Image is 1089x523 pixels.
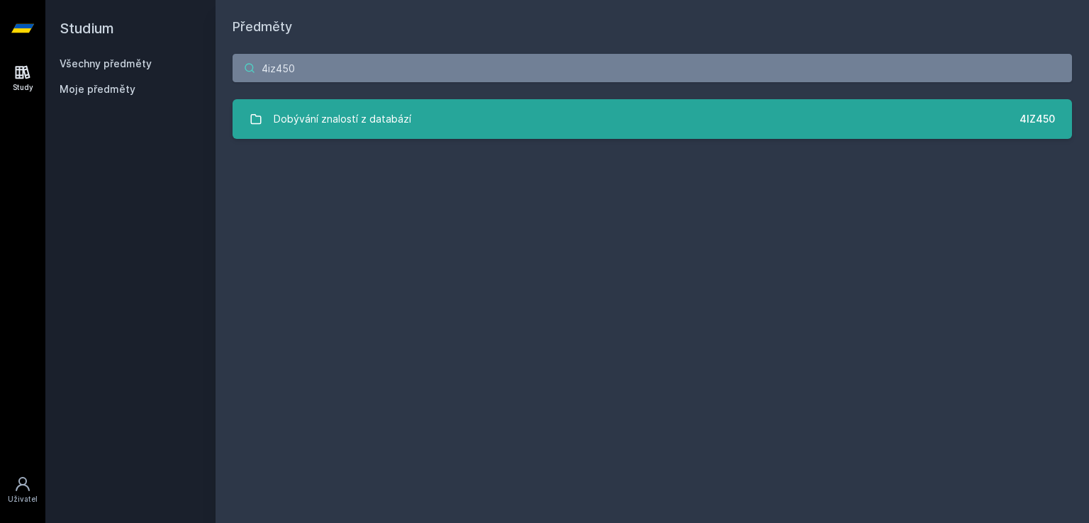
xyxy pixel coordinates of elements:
input: Název nebo ident předmětu… [233,54,1072,82]
a: Study [3,57,43,100]
div: Uživatel [8,494,38,505]
a: Uživatel [3,468,43,512]
div: 4IZ450 [1020,112,1055,126]
div: Study [13,82,33,93]
a: Dobývání znalostí z databází 4IZ450 [233,99,1072,139]
span: Moje předměty [60,82,135,96]
h1: Předměty [233,17,1072,37]
a: Všechny předměty [60,57,152,69]
div: Dobývání znalostí z databází [274,105,411,133]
